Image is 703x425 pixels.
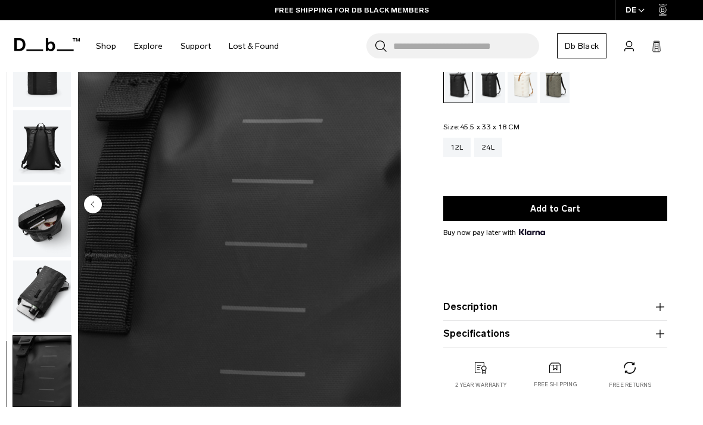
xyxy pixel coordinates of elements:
nav: Main Navigation [87,20,288,72]
span: 45.5 x 33 x 18 CM [460,123,520,131]
img: Essential Backpack 24L Black Out [13,110,71,182]
a: Lost & Found [229,25,279,67]
a: 12L [443,138,471,157]
a: Support [181,25,211,67]
a: 24L [474,138,502,157]
span: Buy now pay later with [443,227,545,238]
img: Essential Backpack 24L Black Out [78,4,401,407]
img: Essential Backpack 24L Black Out [13,336,71,407]
a: Db Black [557,33,606,58]
button: Essential Backpack 24L Black Out [13,335,71,408]
li: 7 / 7 [78,4,401,407]
a: Black Out [443,66,473,103]
p: Free shipping [534,380,577,389]
button: Description [443,300,667,314]
button: Essential Backpack 24L Black Out [13,185,71,258]
button: Essential Backpack 24L Black Out [13,110,71,182]
button: Essential Backpack 24L Black Out [13,260,71,333]
img: Essential Backpack 24L Black Out [13,260,71,332]
a: Oatmilk [508,66,537,103]
p: Free returns [609,381,651,389]
a: Explore [134,25,163,67]
img: {"height" => 20, "alt" => "Klarna"} [519,229,545,235]
img: Essential Backpack 24L Black Out [13,185,71,257]
p: 2 year warranty [455,381,506,389]
a: Forest Green [540,66,570,103]
a: Shop [96,25,116,67]
legend: Size: [443,123,520,131]
button: Add to Cart [443,196,667,221]
a: Charcoal Grey [475,66,505,103]
button: Previous slide [84,195,102,215]
a: FREE SHIPPING FOR DB BLACK MEMBERS [275,5,429,15]
button: Specifications [443,327,667,341]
